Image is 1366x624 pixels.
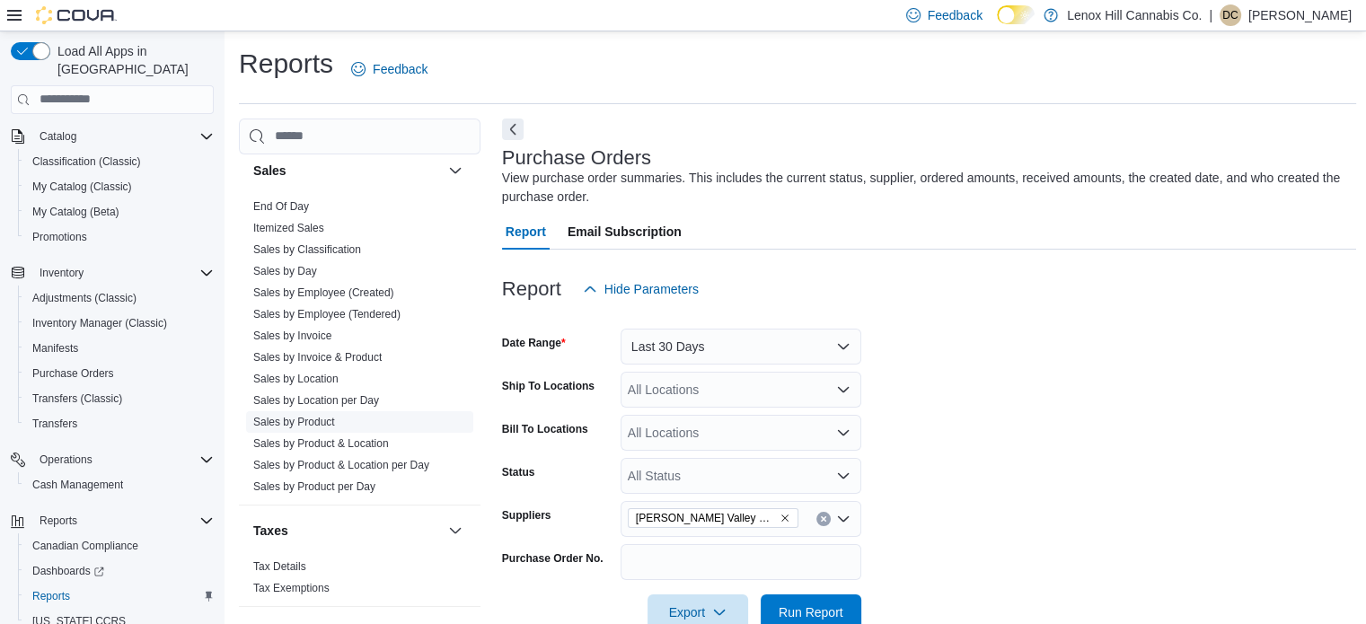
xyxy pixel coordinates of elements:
[1220,4,1241,26] div: Dominick Cuffaro
[239,556,480,606] div: Taxes
[576,271,706,307] button: Hide Parameters
[502,551,604,566] label: Purchase Order No.
[40,266,84,280] span: Inventory
[502,379,595,393] label: Ship To Locations
[32,539,138,553] span: Canadian Compliance
[25,413,84,435] a: Transfers
[18,311,221,336] button: Inventory Manager (Classic)
[32,449,214,470] span: Operations
[253,221,324,235] span: Itemized Sales
[1222,4,1238,26] span: DC
[816,512,831,526] button: Clear input
[253,437,389,450] a: Sales by Product & Location
[502,336,566,350] label: Date Range
[836,512,850,526] button: Open list of options
[25,560,111,582] a: Dashboards
[253,394,379,407] a: Sales by Location per Day
[836,469,850,483] button: Open list of options
[32,341,78,356] span: Manifests
[18,411,221,436] button: Transfers
[32,230,87,244] span: Promotions
[25,201,127,223] a: My Catalog (Beta)
[253,200,309,213] a: End Of Day
[253,162,286,180] h3: Sales
[253,416,335,428] a: Sales by Product
[253,329,331,343] span: Sales by Invoice
[32,316,167,330] span: Inventory Manager (Classic)
[4,260,221,286] button: Inventory
[40,129,76,144] span: Catalog
[253,222,324,234] a: Itemized Sales
[25,585,77,607] a: Reports
[36,6,117,24] img: Cova
[253,393,379,408] span: Sales by Location per Day
[253,350,382,365] span: Sales by Invoice & Product
[253,372,339,386] span: Sales by Location
[928,6,983,24] span: Feedback
[25,338,214,359] span: Manifests
[18,558,221,584] a: Dashboards
[836,382,850,397] button: Open list of options
[32,589,70,603] span: Reports
[239,196,480,505] div: Sales
[25,474,130,496] a: Cash Management
[253,243,361,256] a: Sales by Classification
[253,479,375,494] span: Sales by Product per Day
[604,280,699,298] span: Hide Parameters
[32,291,137,305] span: Adjustments (Classic)
[253,242,361,257] span: Sales by Classification
[253,199,309,214] span: End Of Day
[25,388,129,409] a: Transfers (Classic)
[253,308,401,321] a: Sales by Employee (Tendered)
[253,458,429,472] span: Sales by Product & Location per Day
[253,286,394,299] a: Sales by Employee (Created)
[32,510,84,532] button: Reports
[25,287,144,309] a: Adjustments (Classic)
[25,388,214,409] span: Transfers (Classic)
[18,174,221,199] button: My Catalog (Classic)
[445,160,466,181] button: Sales
[445,520,466,541] button: Taxes
[253,286,394,300] span: Sales by Employee (Created)
[253,373,339,385] a: Sales by Location
[779,603,843,621] span: Run Report
[25,226,94,248] a: Promotions
[32,478,123,492] span: Cash Management
[253,581,330,595] span: Tax Exemptions
[32,180,132,194] span: My Catalog (Classic)
[253,436,389,451] span: Sales by Product & Location
[4,508,221,533] button: Reports
[25,585,214,607] span: Reports
[18,199,221,224] button: My Catalog (Beta)
[25,474,214,496] span: Cash Management
[32,510,214,532] span: Reports
[502,169,1348,207] div: View purchase order summaries. This includes the current status, supplier, ordered amounts, recei...
[253,351,382,364] a: Sales by Invoice & Product
[997,24,998,25] span: Dark Mode
[32,391,122,406] span: Transfers (Classic)
[25,151,214,172] span: Classification (Classic)
[25,176,214,198] span: My Catalog (Classic)
[32,262,214,284] span: Inventory
[32,449,100,470] button: Operations
[25,560,214,582] span: Dashboards
[32,262,91,284] button: Inventory
[253,480,375,493] a: Sales by Product per Day
[506,214,546,250] span: Report
[253,162,441,180] button: Sales
[502,119,524,140] button: Next
[253,265,317,277] a: Sales by Day
[621,329,861,365] button: Last 30 Days
[502,508,551,523] label: Suppliers
[25,312,214,334] span: Inventory Manager (Classic)
[502,147,651,169] h3: Purchase Orders
[32,417,77,431] span: Transfers
[50,42,214,78] span: Load All Apps in [GEOGRAPHIC_DATA]
[32,366,114,381] span: Purchase Orders
[253,582,330,594] a: Tax Exemptions
[4,124,221,149] button: Catalog
[18,286,221,311] button: Adjustments (Classic)
[344,51,435,87] a: Feedback
[253,307,401,321] span: Sales by Employee (Tendered)
[25,535,145,557] a: Canadian Compliance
